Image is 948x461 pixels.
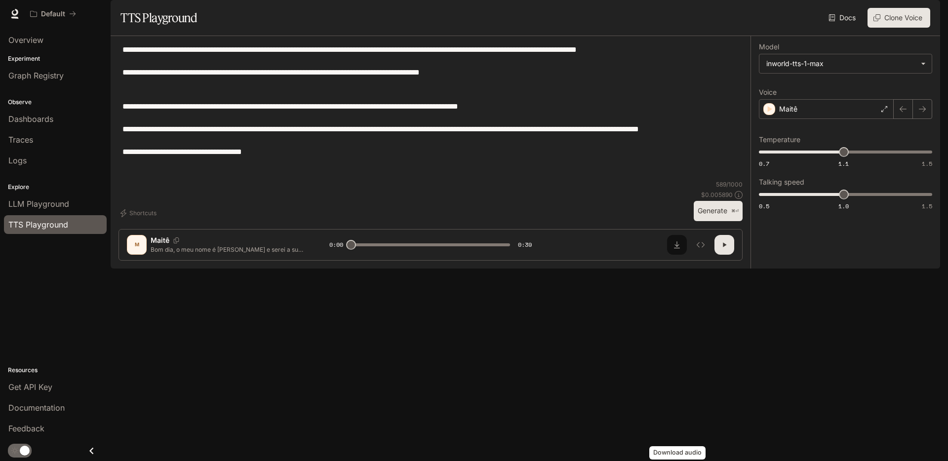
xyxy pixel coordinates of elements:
[169,237,183,243] button: Copy Voice ID
[759,179,804,186] p: Talking speed
[838,159,849,168] span: 1.1
[838,202,849,210] span: 1.0
[779,104,797,114] p: Maitê
[694,201,743,221] button: Generate⌘⏎
[731,208,739,214] p: ⌘⏎
[766,59,916,69] div: inworld-tts-1-max
[922,202,932,210] span: 1.5
[691,235,711,255] button: Inspect
[649,446,706,460] div: Download audio
[759,136,800,143] p: Temperature
[922,159,932,168] span: 1.5
[827,8,860,28] a: Docs
[151,245,306,254] p: Bom dia, o meu nome é [PERSON_NAME] e serei a sua entrevistadora hoje. Antes de começarmos, quero...
[759,159,769,168] span: 0.7
[118,205,160,221] button: Shortcuts
[759,89,777,96] p: Voice
[759,43,779,50] p: Model
[868,8,930,28] button: Clone Voice
[667,235,687,255] button: Download audio
[129,237,145,253] div: M
[759,54,932,73] div: inworld-tts-1-max
[26,4,80,24] button: All workspaces
[759,202,769,210] span: 0.5
[518,240,532,250] span: 0:39
[329,240,343,250] span: 0:00
[41,10,65,18] p: Default
[120,8,197,28] h1: TTS Playground
[151,235,169,245] p: Maitê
